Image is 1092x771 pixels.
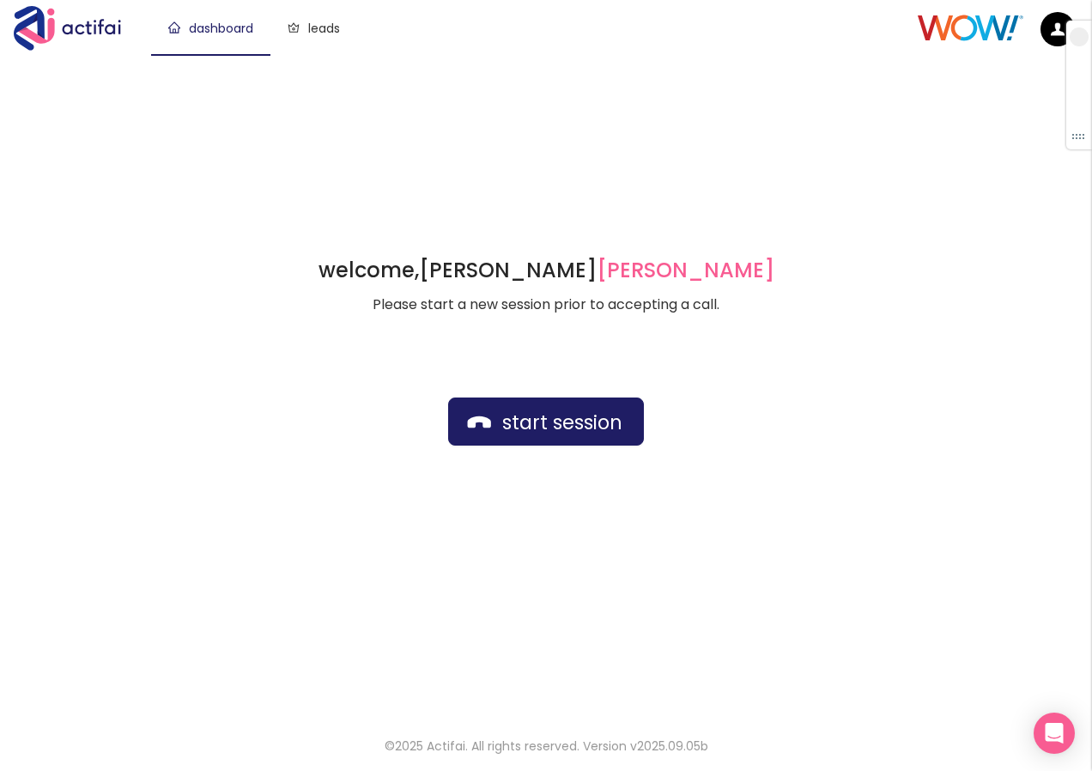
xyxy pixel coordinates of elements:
a: leads [288,20,340,37]
img: default.png [1040,12,1075,46]
div: Open Intercom Messenger [1034,713,1075,754]
p: Please start a new session prior to accepting a call. [318,294,774,315]
a: dashboard [168,20,253,37]
strong: [PERSON_NAME] [419,256,774,284]
span: [PERSON_NAME] [597,256,774,284]
img: Client Logo [918,15,1023,41]
img: Actifai Logo [14,6,137,51]
button: start session [448,398,644,446]
h1: welcome, [318,257,774,284]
